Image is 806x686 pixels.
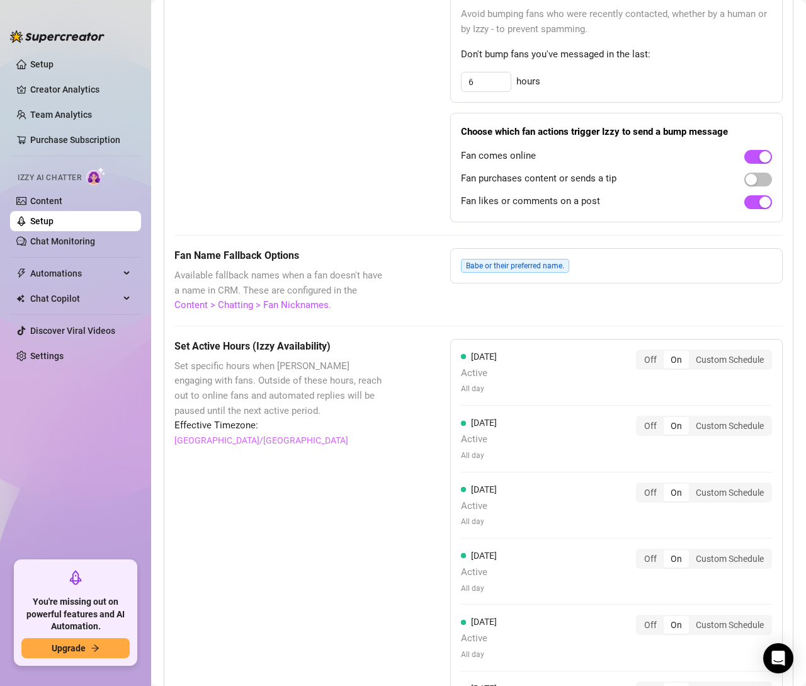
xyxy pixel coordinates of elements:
span: [DATE] [471,352,497,362]
span: You're missing out on powerful features and AI Automation. [21,596,130,633]
span: Active [461,432,497,447]
a: Setup [30,59,54,69]
span: [DATE] [471,418,497,428]
span: Fan purchases content or sends a tip [461,171,616,186]
div: segmented control [636,350,772,370]
div: Off [637,550,664,568]
a: Content [30,196,62,206]
h5: Set Active Hours (Izzy Availability) [174,339,387,354]
div: segmented control [636,416,772,436]
a: Discover Viral Videos [30,326,115,336]
a: Settings [30,351,64,361]
span: Chat Copilot [30,289,120,309]
span: Active [461,631,497,646]
div: segmented control [636,615,772,635]
span: Active [461,499,497,514]
span: [DATE] [471,617,497,627]
a: Content > Chatting > Fan Nicknames [174,299,329,311]
span: Fan comes online [461,149,536,164]
img: AI Chatter [86,167,106,185]
div: On [664,417,689,435]
div: Off [637,484,664,501]
span: Set specific hours when [PERSON_NAME] engaging with fans. Outside of these hours, reach out to on... [174,359,387,418]
div: Off [637,616,664,634]
span: [DATE] [471,551,497,561]
span: Upgrade [52,643,86,653]
div: On [664,616,689,634]
img: logo-BBDzfeDw.svg [10,30,105,43]
a: Setup [30,216,54,226]
span: Babe or their preferred name. [461,259,569,273]
div: Off [637,417,664,435]
h5: Fan Name Fallback Options [174,248,387,263]
div: On [664,550,689,568]
span: All day [461,649,497,661]
a: Purchase Subscription [30,130,131,150]
span: Available fallback names when a fan doesn't have a name in CRM. These are configured in the . [174,268,387,313]
span: Don't bump fans you've messaged in the last: [461,47,772,62]
strong: Choose which fan actions trigger Izzy to send a bump message [461,126,728,137]
span: thunderbolt [16,268,26,278]
img: Chat Copilot [16,294,25,303]
span: All day [461,450,497,462]
span: Fan likes or comments on a post [461,194,600,209]
span: Izzy AI Chatter [18,172,81,184]
span: Automations [30,263,120,283]
span: All day [461,583,497,595]
span: Effective Timezone: [174,418,387,433]
a: [GEOGRAPHIC_DATA]/[GEOGRAPHIC_DATA] [174,433,348,447]
a: Team Analytics [30,110,92,120]
div: segmented control [636,483,772,503]
span: [DATE] [471,484,497,494]
span: arrow-right [91,644,99,653]
div: Custom Schedule [689,484,771,501]
div: Off [637,351,664,369]
div: On [664,351,689,369]
div: Custom Schedule [689,351,771,369]
div: Custom Schedule [689,550,771,568]
span: All day [461,516,497,528]
button: Upgradearrow-right [21,638,130,658]
span: Active [461,565,497,580]
div: Custom Schedule [689,417,771,435]
span: hours [516,74,540,89]
a: Creator Analytics [30,79,131,100]
div: Custom Schedule [689,616,771,634]
div: Open Intercom Messenger [763,643,793,673]
div: segmented control [636,549,772,569]
div: On [664,484,689,501]
span: Active [461,366,497,381]
span: rocket [68,570,83,585]
span: All day [461,383,497,395]
a: Chat Monitoring [30,236,95,246]
span: Avoid bumping fans who were recently contacted, whether by a human or by Izzy - to prevent spamming. [461,7,772,37]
